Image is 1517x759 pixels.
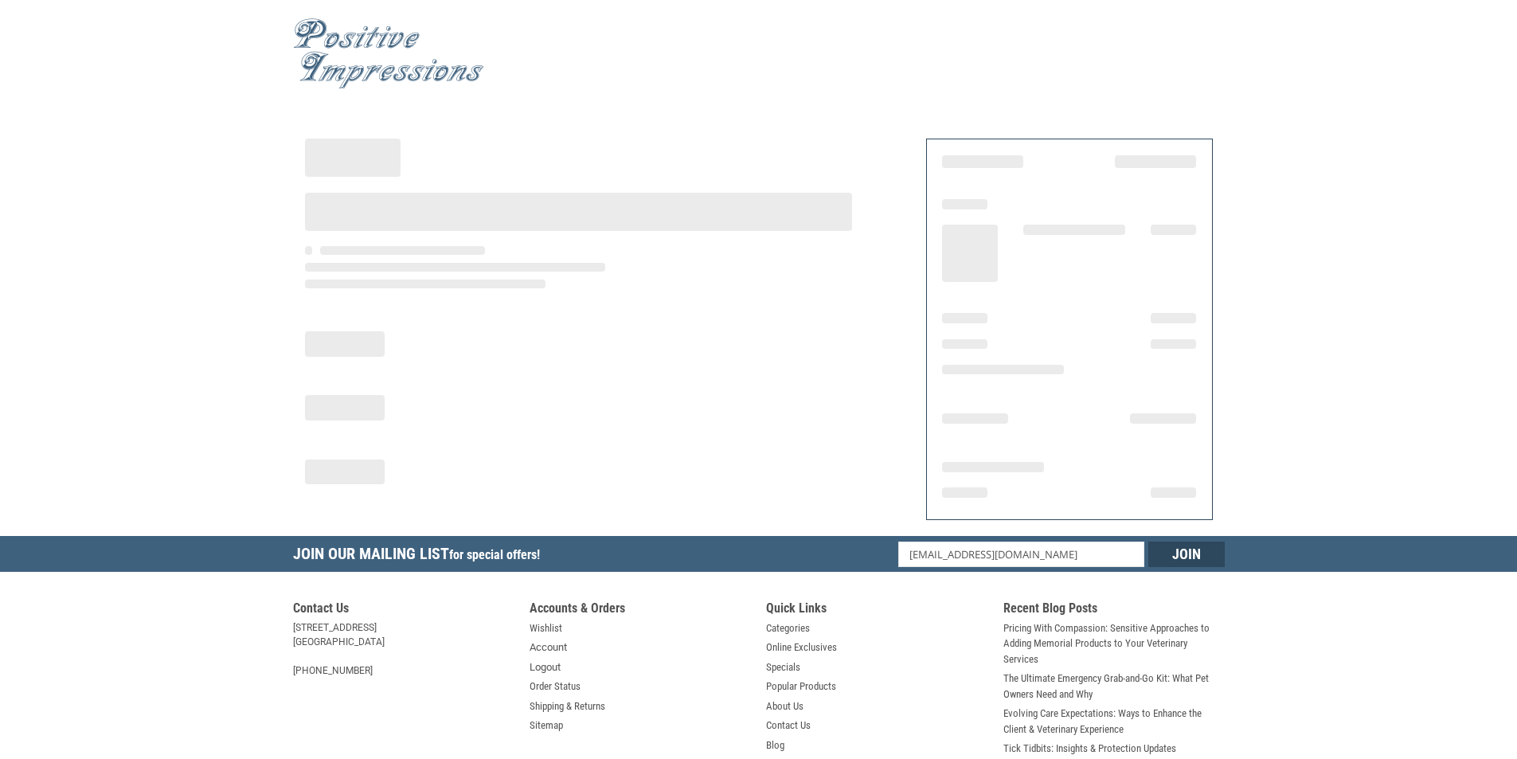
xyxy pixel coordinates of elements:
a: Tick Tidbits: Insights & Protection Updates [1003,741,1176,757]
a: The Ultimate Emergency Grab-and-Go Kit: What Pet Owners Need and Why [1003,671,1225,702]
span: for special offers! [449,547,540,562]
h5: Join Our Mailing List [293,536,548,577]
a: Sitemap [530,718,563,734]
a: Order Status [530,679,581,694]
h5: Contact Us [293,601,514,620]
a: Contact Us [766,718,811,734]
a: About Us [766,698,803,714]
a: Online Exclusives [766,640,837,655]
a: Popular Products [766,679,836,694]
h5: Recent Blog Posts [1003,601,1225,620]
a: Account [530,640,567,655]
a: Shipping & Returns [530,698,605,714]
h5: Accounts & Orders [530,601,751,620]
a: Logout [530,659,561,675]
a: Wishlist [530,620,562,636]
a: Specials [766,659,800,675]
a: Blog [766,737,784,753]
a: Evolving Care Expectations: Ways to Enhance the Client & Veterinary Experience [1003,706,1225,737]
a: Categories [766,620,810,636]
a: Pricing With Compassion: Sensitive Approaches to Adding Memorial Products to Your Veterinary Serv... [1003,620,1225,667]
h5: Quick Links [766,601,987,620]
img: Positive Impressions [293,18,484,89]
address: [STREET_ADDRESS] [GEOGRAPHIC_DATA] [PHONE_NUMBER] [293,620,514,678]
input: Join [1148,542,1225,567]
input: Email [898,542,1144,567]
